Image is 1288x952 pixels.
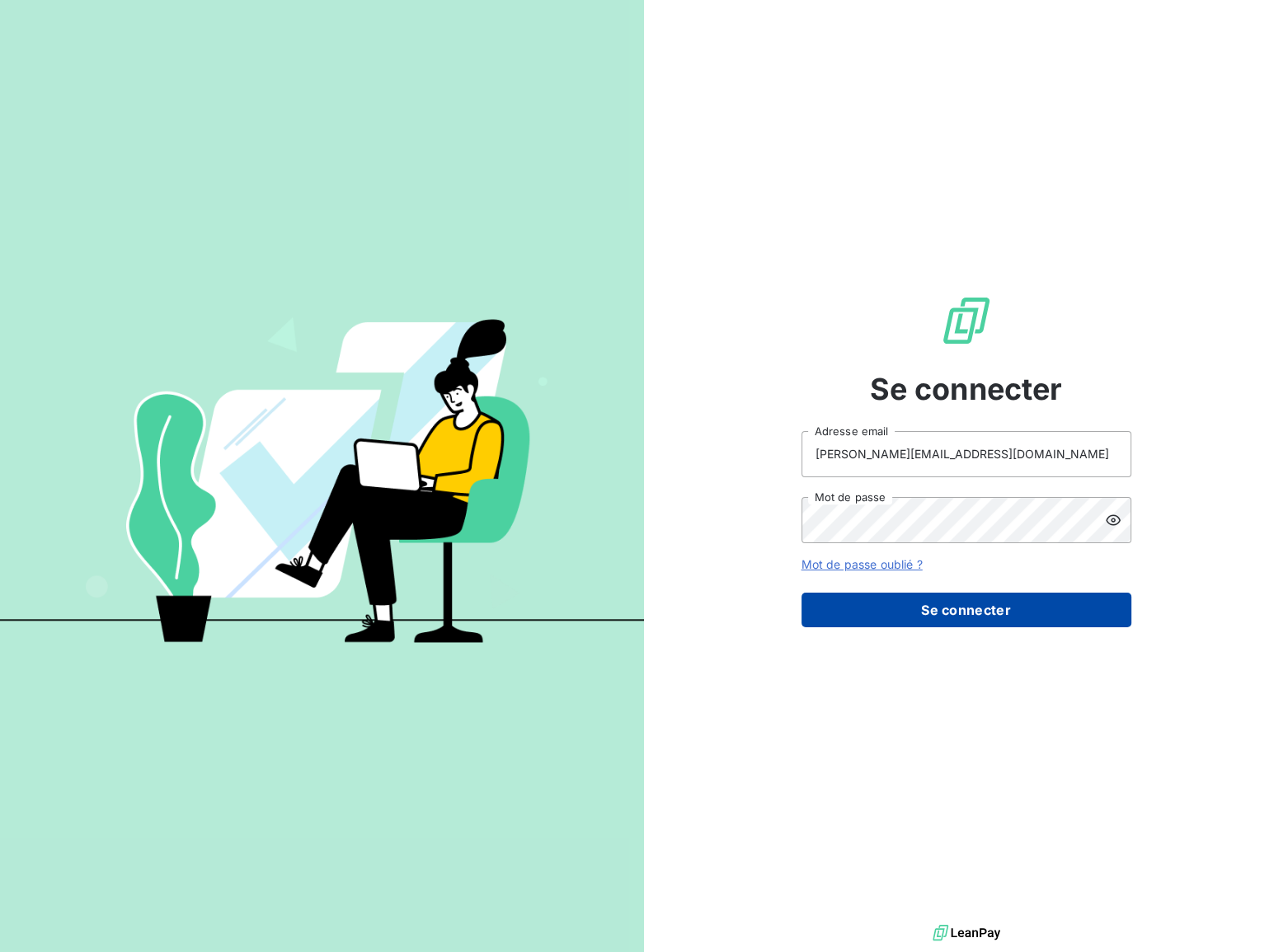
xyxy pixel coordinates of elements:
a: Mot de passe oublié ? [801,557,923,571]
button: Se connecter [801,593,1131,627]
img: Logo LeanPay [940,294,993,347]
img: logo [933,921,1000,945]
span: Se connecter [870,367,1063,411]
input: placeholder [801,431,1131,477]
